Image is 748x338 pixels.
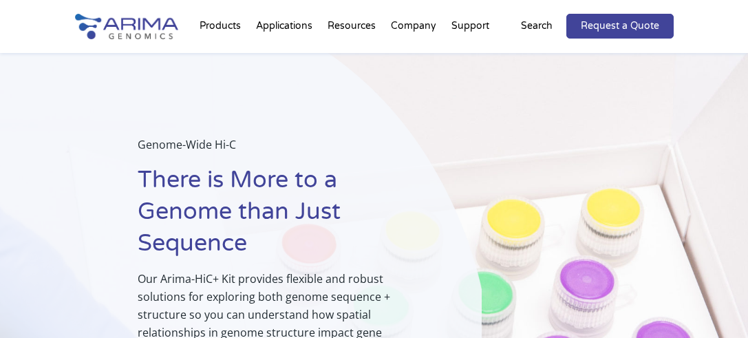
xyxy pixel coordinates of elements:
img: Arima-Genomics-logo [75,14,178,39]
p: Genome-Wide Hi-C [138,136,413,165]
p: Search [521,17,553,35]
h1: There is More to a Genome than Just Sequence [138,165,413,270]
a: Request a Quote [566,14,674,39]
